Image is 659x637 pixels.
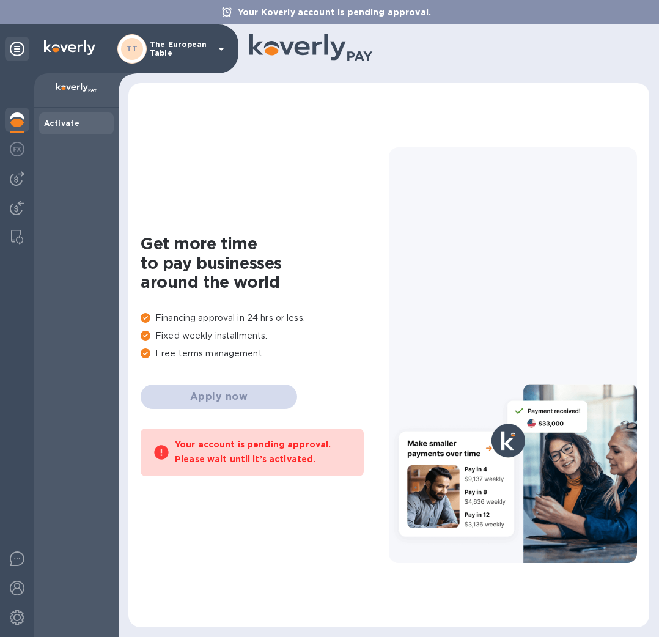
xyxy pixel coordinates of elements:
[175,440,331,464] b: Your account is pending approval. Please wait until it’s activated.
[141,234,389,292] h1: Get more time to pay businesses around the world
[141,347,389,360] p: Free terms management.
[232,6,437,18] p: Your Koverly account is pending approval.
[150,40,211,57] p: The European Table
[44,40,95,55] img: Logo
[44,119,79,128] b: Activate
[5,37,29,61] div: Unpin categories
[10,142,24,156] img: Foreign exchange
[141,312,389,325] p: Financing approval in 24 hrs or less.
[141,330,389,342] p: Fixed weekly installments.
[127,44,138,53] b: TT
